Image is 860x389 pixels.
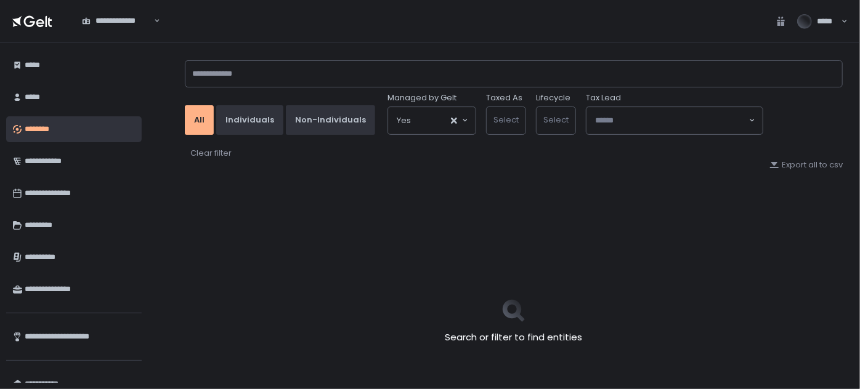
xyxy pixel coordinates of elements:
label: Lifecycle [536,92,570,103]
div: All [194,114,205,126]
span: Yes [397,114,411,127]
span: Tax Lead [586,92,621,103]
div: Non-Individuals [295,114,366,126]
button: Individuals [216,105,283,135]
label: Taxed As [486,92,522,103]
input: Search for option [411,114,450,127]
input: Search for option [595,114,748,127]
div: Search for option [586,107,763,134]
button: Export all to csv [769,159,843,170]
input: Search for option [82,26,153,39]
div: Clear filter [190,148,232,159]
div: Individuals [225,114,274,126]
span: Select [493,114,519,126]
button: Non-Individuals [286,105,375,135]
div: Search for option [388,107,476,134]
h2: Search or filter to find entities [445,331,583,345]
button: Clear Selected [451,118,457,124]
span: Select [543,114,569,126]
div: Search for option [74,9,160,34]
span: Managed by Gelt [387,92,456,103]
button: Clear filter [190,147,232,159]
button: All [185,105,214,135]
